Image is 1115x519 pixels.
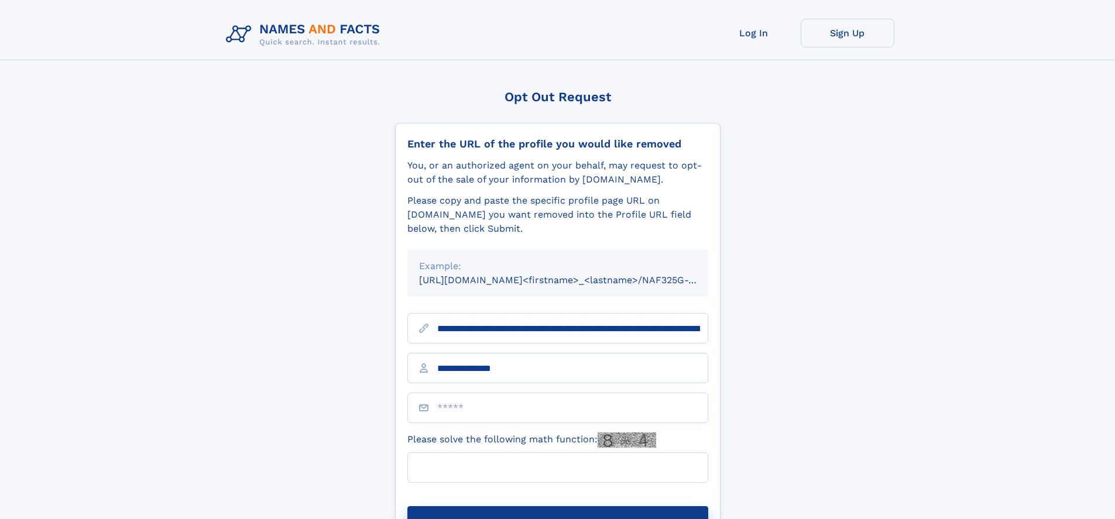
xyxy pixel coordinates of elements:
a: Log In [707,19,801,47]
div: Enter the URL of the profile you would like removed [407,138,708,150]
a: Sign Up [801,19,894,47]
div: Opt Out Request [395,90,721,104]
label: Please solve the following math function: [407,432,656,448]
div: Please copy and paste the specific profile page URL on [DOMAIN_NAME] you want removed into the Pr... [407,194,708,236]
div: You, or an authorized agent on your behalf, may request to opt-out of the sale of your informatio... [407,159,708,187]
img: Logo Names and Facts [221,19,390,50]
div: Example: [419,259,697,273]
small: [URL][DOMAIN_NAME]<firstname>_<lastname>/NAF325G-xxxxxxxx [419,274,730,286]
